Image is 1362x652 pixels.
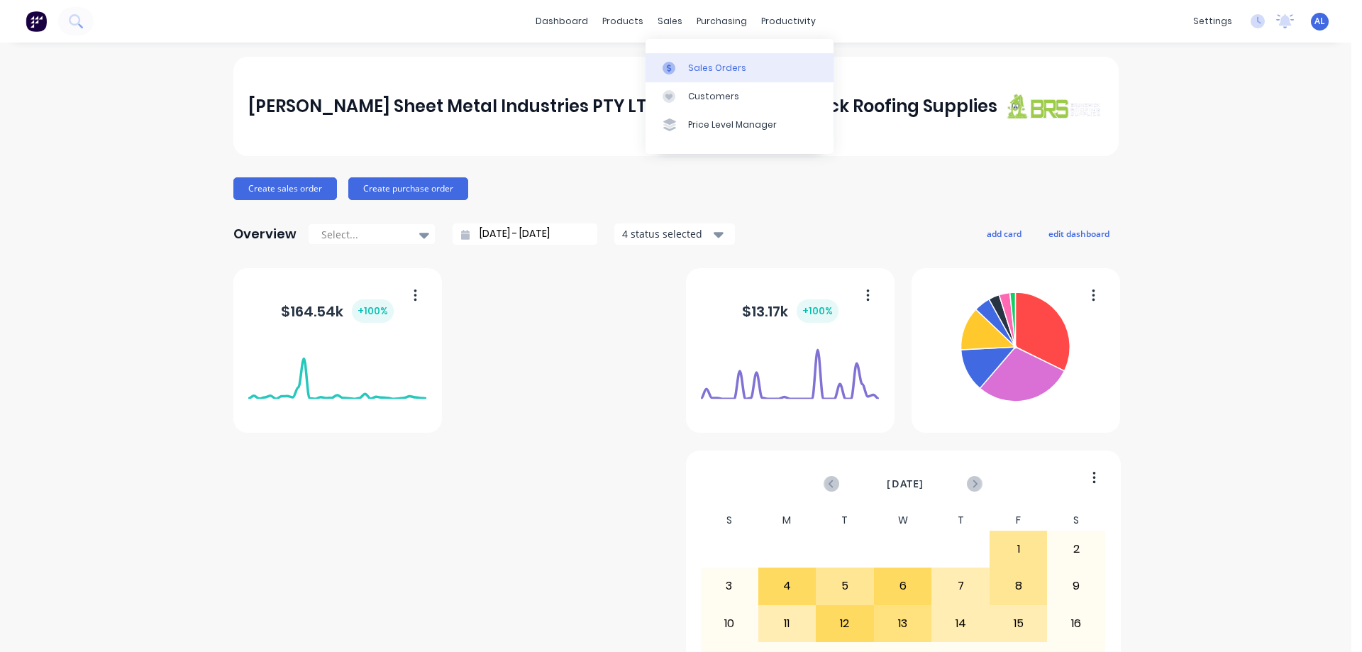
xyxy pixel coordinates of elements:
[281,299,394,323] div: $ 164.54k
[646,82,834,111] a: Customers
[932,568,989,604] div: 7
[688,90,739,103] div: Customers
[816,510,874,531] div: T
[816,568,873,604] div: 5
[646,53,834,82] a: Sales Orders
[690,11,754,32] div: purchasing
[875,568,931,604] div: 6
[742,299,838,323] div: $ 13.17k
[348,177,468,200] button: Create purchase order
[233,177,337,200] button: Create sales order
[990,531,1047,567] div: 1
[990,568,1047,604] div: 8
[932,606,989,641] div: 14
[990,606,1047,641] div: 15
[688,118,777,131] div: Price Level Manager
[1048,531,1104,567] div: 2
[614,223,735,245] button: 4 status selected
[1186,11,1239,32] div: settings
[1047,510,1105,531] div: S
[26,11,47,32] img: Factory
[1048,606,1104,641] div: 16
[700,510,758,531] div: S
[797,299,838,323] div: + 100 %
[701,606,758,641] div: 10
[528,11,595,32] a: dashboard
[816,606,873,641] div: 12
[1048,568,1104,604] div: 9
[887,476,924,492] span: [DATE]
[875,606,931,641] div: 13
[990,510,1048,531] div: F
[352,299,394,323] div: + 100 %
[688,62,746,74] div: Sales Orders
[1004,93,1103,119] img: J A Sheet Metal Industries PTY LTD trading as Brunswick Roofing Supplies
[595,11,650,32] div: products
[759,568,816,604] div: 4
[758,510,816,531] div: M
[646,111,834,139] a: Price Level Manager
[1314,15,1325,28] span: AL
[754,11,823,32] div: productivity
[248,92,997,121] div: [PERSON_NAME] Sheet Metal Industries PTY LTD trading as Brunswick Roofing Supplies
[233,220,297,248] div: Overview
[978,224,1031,243] button: add card
[622,226,712,241] div: 4 status selected
[701,568,758,604] div: 3
[874,510,932,531] div: W
[1039,224,1119,243] button: edit dashboard
[931,510,990,531] div: T
[759,606,816,641] div: 11
[650,11,690,32] div: sales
